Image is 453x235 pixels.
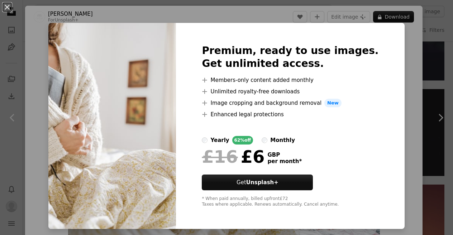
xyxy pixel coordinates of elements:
[202,110,378,119] li: Enhanced legal protections
[202,147,264,166] div: £6
[246,179,278,186] strong: Unsplash+
[202,99,378,107] li: Image cropping and background removal
[202,175,313,190] a: GetUnsplash+
[202,196,378,207] div: * When paid annually, billed upfront £72 Taxes where applicable. Renews automatically. Cancel any...
[202,87,378,96] li: Unlimited royalty-free downloads
[324,99,342,107] span: New
[232,136,253,145] div: 62% off
[210,136,229,145] div: yearly
[270,136,295,145] div: monthly
[202,147,238,166] span: £16
[202,137,208,143] input: yearly62%off
[202,44,378,70] h2: Premium, ready to use images. Get unlimited access.
[48,23,176,229] img: premium_photo-1670610722434-e2173be1024b
[267,158,302,165] span: per month *
[267,152,302,158] span: GBP
[262,137,267,143] input: monthly
[202,76,378,84] li: Members-only content added monthly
